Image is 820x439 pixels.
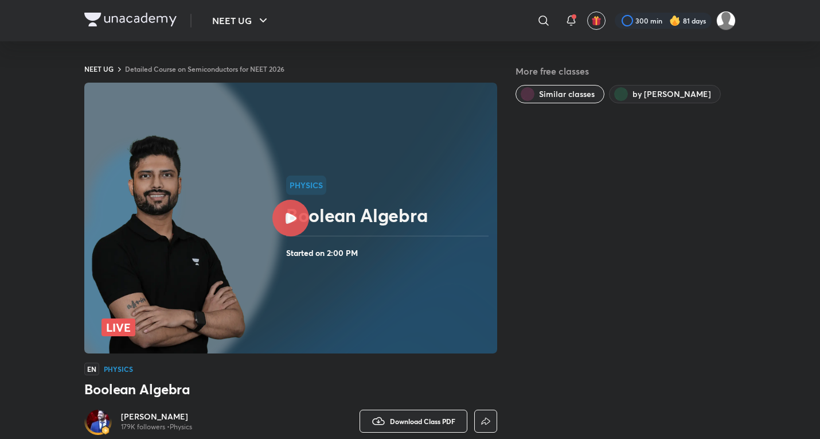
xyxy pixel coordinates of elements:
a: NEET UG [84,64,114,73]
a: Avatarbadge [84,407,112,435]
img: streak [669,15,681,26]
img: badge [101,426,110,434]
button: Similar classes [516,85,604,103]
h4: Started on 2:00 PM [286,246,493,261]
button: Download Class PDF [360,410,467,433]
a: [PERSON_NAME] [121,411,192,422]
img: Kushagra Singh [716,11,736,30]
button: NEET UG [205,9,277,32]
h4: Physics [104,366,133,372]
span: EN [84,363,99,375]
h2: Boolean Algebra [286,204,493,227]
a: Detailed Course on Semiconductors for NEET 2026 [125,64,284,73]
h5: More free classes [516,64,736,78]
h3: Boolean Algebra [84,380,497,398]
button: by Prateek Jain [609,85,721,103]
p: 179K followers • Physics [121,422,192,432]
span: Download Class PDF [390,417,455,426]
button: avatar [587,11,606,30]
span: by Prateek Jain [632,88,711,100]
img: Avatar [87,410,110,433]
img: Company Logo [84,13,177,26]
img: avatar [591,15,602,26]
a: Company Logo [84,13,177,29]
span: Similar classes [539,88,595,100]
